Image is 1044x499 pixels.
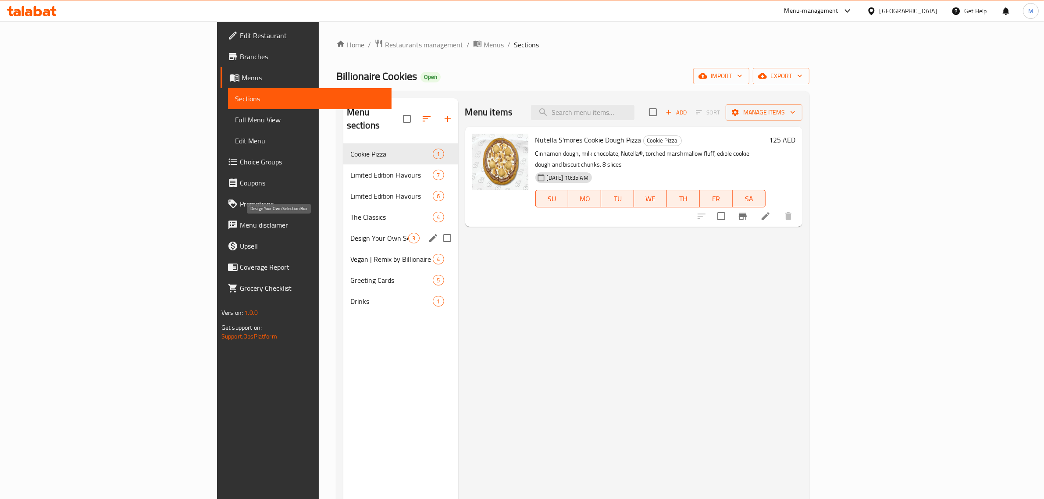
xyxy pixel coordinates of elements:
h6: 125 AED [769,134,795,146]
button: Add section [437,108,458,129]
span: TH [670,192,696,205]
button: Branch-specific-item [732,206,753,227]
div: items [433,149,444,159]
a: Coupons [221,172,392,193]
span: Vegan | Remix by Billionaire Cookies [350,254,433,264]
span: Get support on: [221,322,262,333]
span: WE [638,192,663,205]
span: Edit Restaurant [240,30,385,41]
span: Limited Edition Flavours [350,170,433,180]
div: The Classics4 [343,207,458,228]
span: 1.0.0 [244,307,258,318]
span: Coupons [240,178,385,188]
div: Cookie Pizza1 [343,143,458,164]
span: export [760,71,802,82]
a: Full Menu View [228,109,392,130]
span: Cookie Pizza [350,149,433,159]
button: delete [778,206,799,227]
a: Coverage Report [221,257,392,278]
li: / [507,39,510,50]
div: Design Your Own Selection Box3edit [343,228,458,249]
button: export [753,68,809,84]
span: Select all sections [398,110,416,128]
span: Menu disclaimer [240,220,385,230]
a: Restaurants management [374,39,463,50]
span: Nutella S'mores Cookie Dough Pizza [535,133,641,146]
span: Greeting Cards [350,275,433,285]
span: SU [539,192,565,205]
a: Edit menu item [760,211,771,221]
button: SA [733,190,766,207]
span: Choice Groups [240,157,385,167]
span: [DATE] 10:35 AM [543,174,592,182]
div: [GEOGRAPHIC_DATA] [880,6,937,16]
div: Drinks1 [343,291,458,312]
span: SA [736,192,762,205]
span: Manage items [733,107,795,118]
span: Menus [484,39,504,50]
span: Open [420,73,441,81]
span: Select to update [712,207,730,225]
span: 6 [433,192,443,200]
span: Design Your Own Selection Box [350,233,409,243]
nav: Menu sections [343,140,458,315]
a: Menu disclaimer [221,214,392,235]
span: Promotions [240,199,385,209]
span: Menus [242,72,385,83]
span: The Classics [350,212,433,222]
div: Limited Edition Flavours6 [343,185,458,207]
span: Billionaire Cookies [336,66,417,86]
span: Full Menu View [235,114,385,125]
div: items [433,212,444,222]
span: Drinks [350,296,433,307]
a: Menus [221,67,392,88]
a: Menus [473,39,504,50]
span: Grocery Checklist [240,283,385,293]
a: Grocery Checklist [221,278,392,299]
div: Open [420,72,441,82]
div: items [433,296,444,307]
input: search [531,105,634,120]
div: items [433,254,444,264]
span: Select section first [690,106,726,119]
span: 5 [433,276,443,285]
span: Sections [514,39,539,50]
li: / [467,39,470,50]
div: Cookie Pizza [643,135,682,146]
span: M [1028,6,1033,16]
span: Cookie Pizza [644,135,681,146]
button: MO [568,190,601,207]
div: Limited Edition Flavours [350,191,433,201]
div: items [433,170,444,180]
span: Add [664,107,688,118]
button: SU [535,190,569,207]
span: 4 [433,255,443,264]
button: Manage items [726,104,802,121]
p: Cinnamon dough, milk chocolate, Nutella®, torched marshmallow fluff, edible cookie dough and bisc... [535,148,766,170]
a: Choice Groups [221,151,392,172]
button: TU [601,190,634,207]
button: edit [427,232,440,245]
button: TH [667,190,700,207]
button: import [693,68,749,84]
div: Greeting Cards5 [343,270,458,291]
a: Upsell [221,235,392,257]
span: 7 [433,171,443,179]
span: Sections [235,93,385,104]
nav: breadcrumb [336,39,809,50]
div: items [408,233,419,243]
button: WE [634,190,667,207]
span: 3 [409,234,419,242]
img: Nutella S'mores Cookie Dough Pizza [472,134,528,190]
span: Sort sections [416,108,437,129]
span: Upsell [240,241,385,251]
span: Select section [644,103,662,121]
span: Version: [221,307,243,318]
span: import [700,71,742,82]
span: Edit Menu [235,135,385,146]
